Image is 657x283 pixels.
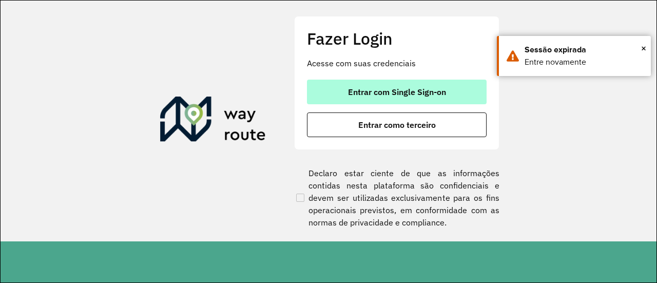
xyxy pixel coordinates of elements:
[358,121,436,129] span: Entrar como terceiro
[307,29,487,48] h2: Fazer Login
[641,41,646,56] span: ×
[348,88,446,96] span: Entrar com Single Sign-on
[160,97,266,146] img: Roteirizador AmbevTech
[525,56,643,68] div: Entre novamente
[525,44,643,56] div: Sessão expirada
[307,57,487,69] p: Acesse com suas credenciais
[307,80,487,104] button: button
[307,112,487,137] button: button
[641,41,646,56] button: Close
[294,167,499,229] label: Declaro estar ciente de que as informações contidas nesta plataforma são confidenciais e devem se...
